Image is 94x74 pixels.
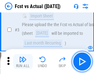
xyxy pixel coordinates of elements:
div: Import Sheet [29,12,54,20]
span: # 3 [15,27,19,32]
button: Skip [52,54,72,69]
img: Undo [39,56,46,63]
img: Back [5,2,12,10]
div: (sheet [22,31,33,36]
img: Skip [59,56,66,63]
div: will be imported to [51,31,83,36]
img: Run All [19,56,27,63]
img: Settings menu [82,2,89,10]
div: Last month Recurring [23,39,62,47]
button: Run All [13,54,33,69]
div: Undo [38,64,47,68]
div: Run All [16,64,30,68]
img: Main button [77,57,87,67]
div: Skip [59,64,66,68]
div: [DATE] [35,30,49,37]
img: Support [74,4,79,9]
div: Fcst vs Actual ([DATE]) [15,3,60,9]
button: Undo [33,54,52,69]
